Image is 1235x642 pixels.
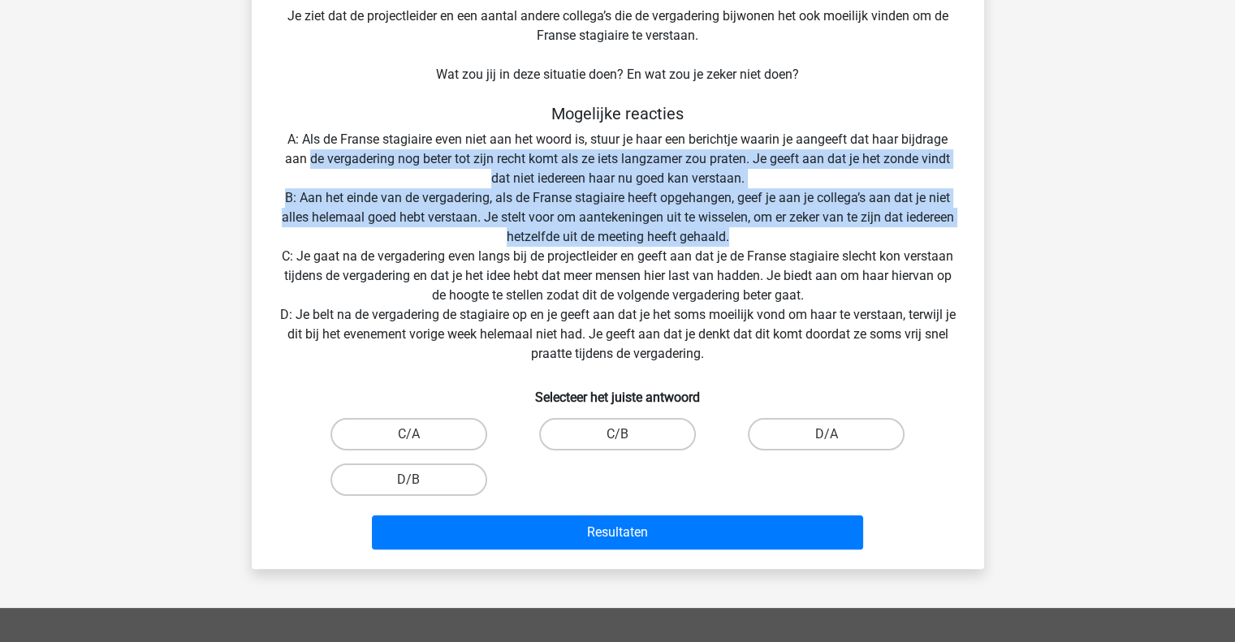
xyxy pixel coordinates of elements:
button: Resultaten [372,515,863,549]
label: C/A [330,418,487,450]
label: D/B [330,463,487,496]
label: D/A [748,418,905,450]
h5: Mogelijke reacties [278,104,958,123]
label: C/B [539,418,696,450]
h6: Selecteer het juiste antwoord [278,377,958,405]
